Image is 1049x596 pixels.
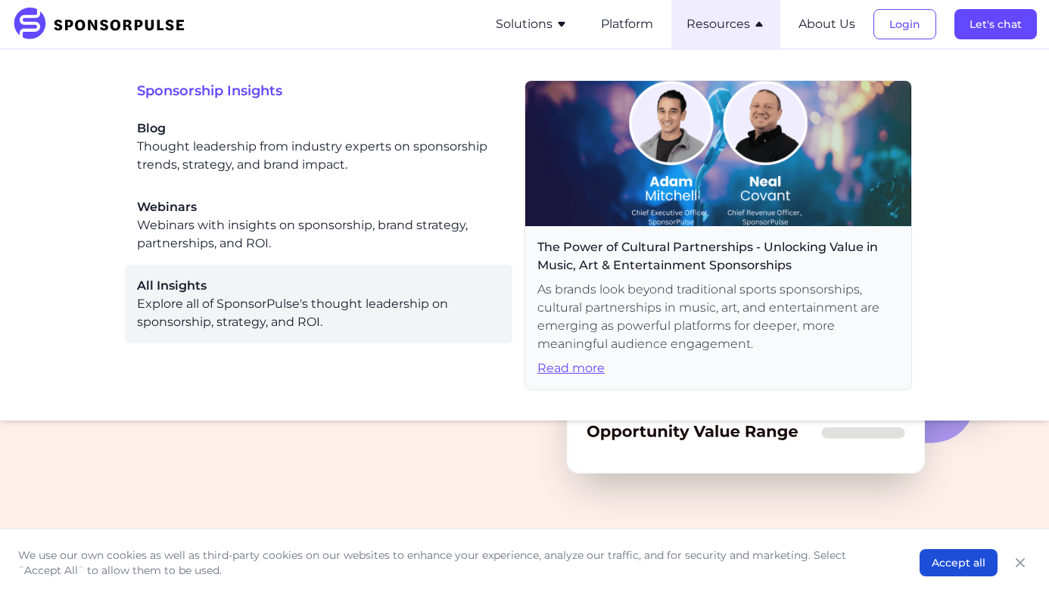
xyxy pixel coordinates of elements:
a: All InsightsExplore all of SponsorPulse's thought leadership on sponsorship, strategy, and ROI. [137,277,500,331]
a: Login [873,17,936,31]
a: About Us [798,17,855,31]
a: Let's chat [954,17,1037,31]
span: All Insights [137,277,500,295]
iframe: Chat Widget [973,523,1049,596]
div: Webinars with insights on sponsorship, brand strategy, partnerships, and ROI. [137,198,500,253]
a: WebinarsWebinars with insights on sponsorship, brand strategy, partnerships, and ROI. [137,198,500,253]
span: As brands look beyond traditional sports sponsorships, cultural partnerships in music, art, and e... [537,281,899,353]
span: Blog [137,120,500,138]
a: BlogThought leadership from industry experts on sponsorship trends, strategy, and brand impact. [137,120,500,174]
div: Thought leadership from industry experts on sponsorship trends, strategy, and brand impact. [137,120,500,174]
a: Platform [601,17,653,31]
img: SponsorPulse [12,8,196,41]
button: Solutions [496,15,568,33]
div: Explore all of SponsorPulse's thought leadership on sponsorship, strategy, and ROI. [137,277,500,331]
span: Read more [537,359,899,377]
img: Webinar header image [525,81,911,226]
button: Login [873,9,936,39]
p: We use our own cookies as well as third-party cookies on our websites to enhance your experience,... [18,548,889,578]
button: Platform [601,15,653,33]
span: Webinars [137,198,500,216]
span: The Power of Cultural Partnerships - Unlocking Value in Music, Art & Entertainment Sponsorships [537,238,899,275]
span: Sponsorship Insights [137,80,524,101]
a: The Power of Cultural Partnerships - Unlocking Value in Music, Art & Entertainment SponsorshipsAs... [524,80,912,390]
button: Let's chat [954,9,1037,39]
button: Accept all [920,549,998,576]
button: Resources [686,15,765,33]
button: About Us [798,15,855,33]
